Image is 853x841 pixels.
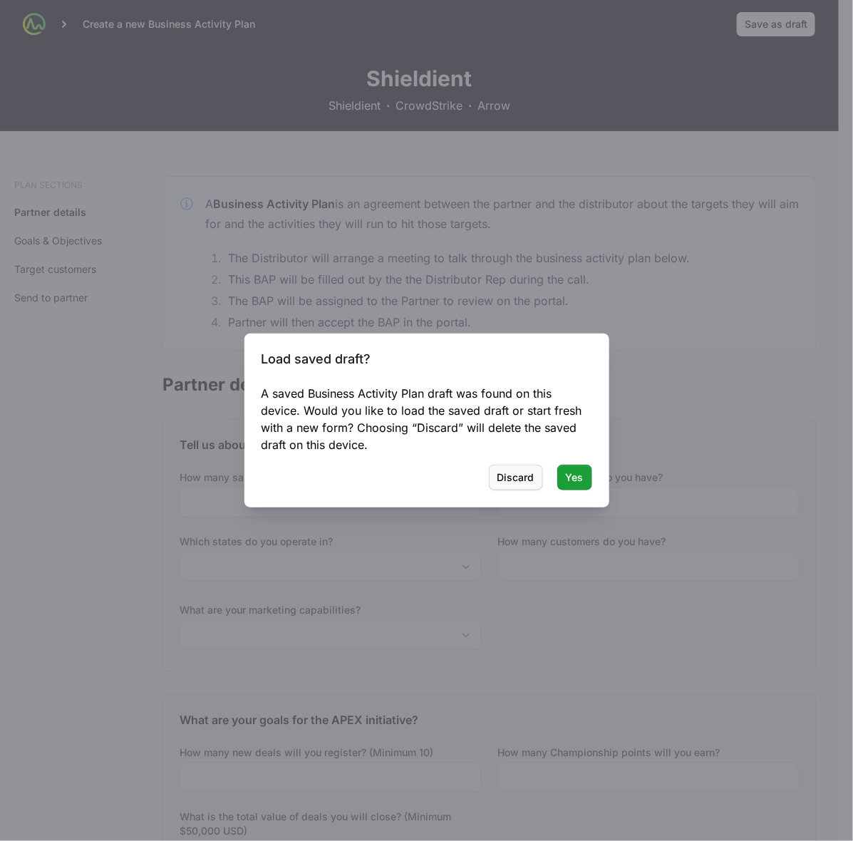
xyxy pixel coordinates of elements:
[497,469,534,486] span: Discard
[566,469,584,486] span: Yes
[489,465,543,490] button: Discard
[262,385,592,453] div: A saved Business Activity Plan draft was found on this device. Would you like to load the saved d...
[262,351,592,368] h3: Load saved draft?
[557,465,592,490] button: Yes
